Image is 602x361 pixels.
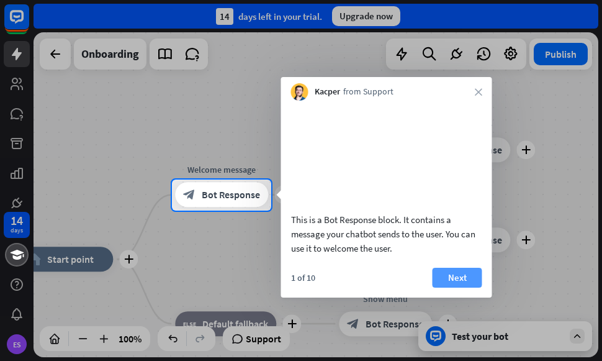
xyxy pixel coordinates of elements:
[291,272,315,283] div: 1 of 10
[315,86,340,98] span: Kacper
[291,212,482,255] div: This is a Bot Response block. It contains a message your chatbot sends to the user. You can use i...
[10,5,47,42] button: Open LiveChat chat widget
[202,189,260,201] span: Bot Response
[475,88,482,96] i: close
[183,189,195,201] i: block_bot_response
[343,86,393,98] span: from Support
[433,268,482,288] button: Next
